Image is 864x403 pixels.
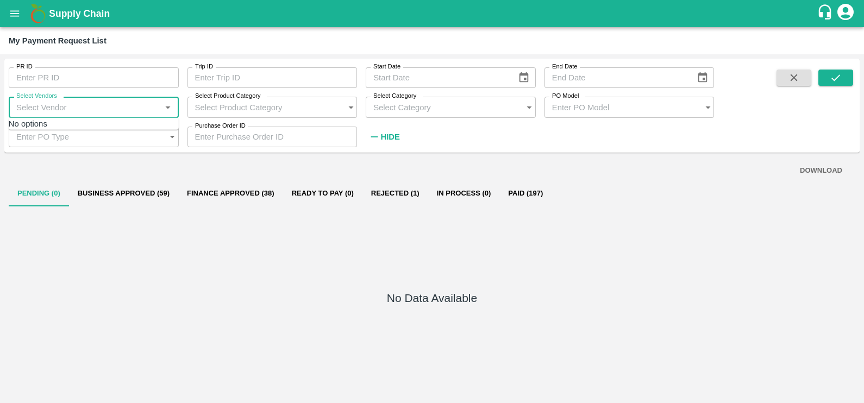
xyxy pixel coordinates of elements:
[552,92,579,100] label: PO Model
[9,127,158,147] input: Enter PO Type
[187,67,358,88] input: Enter Trip ID
[701,100,715,114] button: Open
[9,118,179,130] div: No options
[514,67,534,88] button: Choose date
[195,92,261,100] label: Select Product Category
[544,97,693,117] input: Enter PO Model
[522,100,536,114] button: Open
[9,180,69,206] button: Pending (0)
[158,97,178,117] button: Close
[380,133,399,141] strong: Hide
[796,161,847,180] button: DOWNLOAD
[16,62,33,71] label: PR ID
[692,67,713,88] button: Choose date
[366,97,515,117] input: Select Category
[27,3,49,24] img: logo
[344,100,358,114] button: Open
[283,180,362,206] button: Ready To Pay (0)
[373,92,416,100] label: Select Category
[49,8,110,19] b: Supply Chain
[552,62,577,71] label: End Date
[187,97,336,117] input: Select Product Category
[178,180,283,206] button: Finance Approved (38)
[366,128,403,146] button: Hide
[69,180,178,206] button: Business Approved (59)
[187,127,358,147] input: Enter Purchase Order ID
[165,130,179,144] button: Open
[16,122,40,130] label: PO Type
[195,62,213,71] label: Trip ID
[836,2,855,25] div: account of current user
[387,291,477,306] h5: No Data Available
[544,67,688,88] input: End Date
[9,97,158,117] input: Select Vendor
[373,62,400,71] label: Start Date
[9,34,107,48] div: My Payment Request List
[366,67,509,88] input: Start Date
[428,180,500,206] button: In Process (0)
[499,180,552,206] button: Paid (197)
[9,67,179,88] input: Enter PR ID
[2,1,27,26] button: open drawer
[195,122,246,130] label: Purchase Order ID
[16,92,57,100] label: Select Vendors
[817,4,836,23] div: customer-support
[362,180,428,206] button: Rejected (1)
[49,6,817,21] a: Supply Chain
